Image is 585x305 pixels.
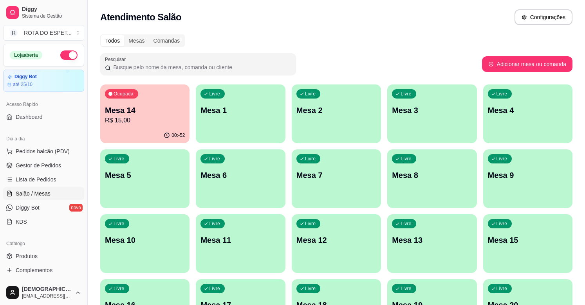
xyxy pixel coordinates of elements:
[16,204,40,212] span: Diggy Bot
[105,105,185,116] p: Mesa 14
[401,91,412,97] p: Livre
[22,13,81,19] span: Sistema de Gestão
[100,84,190,143] button: OcupadaMesa 14R$ 15,0000:-52
[387,214,477,273] button: LivreMesa 13
[196,84,285,143] button: LivreMesa 1
[401,221,412,227] p: Livre
[200,235,280,246] p: Mesa 11
[488,235,568,246] p: Mesa 15
[101,35,124,46] div: Todos
[305,91,316,97] p: Livre
[16,113,43,121] span: Dashboard
[16,252,38,260] span: Produtos
[401,156,412,162] p: Livre
[3,237,84,250] div: Catálogo
[114,156,125,162] p: Livre
[111,63,291,71] input: Pesquisar
[100,11,181,23] h2: Atendimento Salão
[483,84,572,143] button: LivreMesa 4
[296,170,376,181] p: Mesa 7
[16,161,61,169] span: Gestor de Pedidos
[488,105,568,116] p: Mesa 4
[114,221,125,227] p: Livre
[16,176,56,183] span: Lista de Pedidos
[392,235,472,246] p: Mesa 13
[3,201,84,214] a: Diggy Botnovo
[100,149,190,208] button: LivreMesa 5
[497,285,507,292] p: Livre
[292,149,381,208] button: LivreMesa 7
[105,235,185,246] p: Mesa 10
[10,51,42,59] div: Loja aberta
[305,285,316,292] p: Livre
[13,81,32,88] article: até 25/10
[209,91,220,97] p: Livre
[10,29,18,37] span: R
[3,111,84,123] a: Dashboard
[296,105,376,116] p: Mesa 2
[196,214,285,273] button: LivreMesa 11
[200,105,280,116] p: Mesa 1
[296,235,376,246] p: Mesa 12
[16,147,70,155] span: Pedidos balcão (PDV)
[3,3,84,22] a: DiggySistema de Gestão
[3,173,84,186] a: Lista de Pedidos
[14,74,37,80] article: Diggy Bot
[292,84,381,143] button: LivreMesa 2
[3,264,84,276] a: Complementos
[22,6,81,13] span: Diggy
[497,91,507,97] p: Livre
[24,29,72,37] div: ROTA DO ESPET ...
[392,170,472,181] p: Mesa 8
[16,218,27,226] span: KDS
[3,133,84,145] div: Dia a dia
[22,286,72,293] span: [DEMOGRAPHIC_DATA]
[3,145,84,158] button: Pedidos balcão (PDV)
[209,156,220,162] p: Livre
[16,266,52,274] span: Complementos
[200,170,280,181] p: Mesa 6
[114,285,125,292] p: Livre
[105,56,128,63] label: Pesquisar
[172,132,185,138] p: 00:-52
[124,35,149,46] div: Mesas
[3,159,84,172] a: Gestor de Pedidos
[497,156,507,162] p: Livre
[100,214,190,273] button: LivreMesa 10
[3,70,84,92] a: Diggy Botaté 25/10
[105,170,185,181] p: Mesa 5
[60,50,78,60] button: Alterar Status
[292,214,381,273] button: LivreMesa 12
[3,25,84,41] button: Select a team
[3,283,84,302] button: [DEMOGRAPHIC_DATA][EMAIL_ADDRESS][DOMAIN_NAME]
[483,214,572,273] button: LivreMesa 15
[305,221,316,227] p: Livre
[209,221,220,227] p: Livre
[3,250,84,262] a: Produtos
[149,35,184,46] div: Comandas
[105,116,185,125] p: R$ 15,00
[387,149,477,208] button: LivreMesa 8
[401,285,412,292] p: Livre
[497,221,507,227] p: Livre
[483,149,572,208] button: LivreMesa 9
[482,56,572,72] button: Adicionar mesa ou comanda
[114,91,134,97] p: Ocupada
[3,98,84,111] div: Acesso Rápido
[209,285,220,292] p: Livre
[515,9,572,25] button: Configurações
[392,105,472,116] p: Mesa 3
[387,84,477,143] button: LivreMesa 3
[22,293,72,299] span: [EMAIL_ADDRESS][DOMAIN_NAME]
[305,156,316,162] p: Livre
[3,187,84,200] a: Salão / Mesas
[16,190,51,197] span: Salão / Mesas
[196,149,285,208] button: LivreMesa 6
[488,170,568,181] p: Mesa 9
[3,215,84,228] a: KDS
